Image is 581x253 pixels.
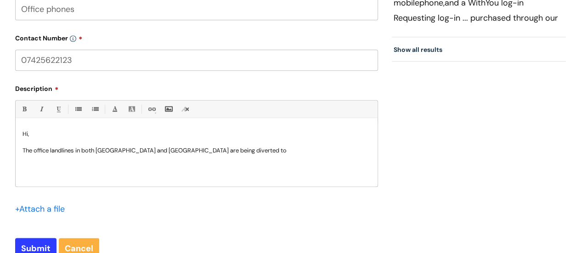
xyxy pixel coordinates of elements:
[70,35,76,42] img: info-icon.svg
[52,103,64,115] a: Underline(Ctrl-U)
[394,45,442,54] a: Show all results
[163,103,174,115] a: Insert Image...
[15,203,19,214] span: +
[15,82,378,93] label: Description
[35,103,47,115] a: Italic (Ctrl-I)
[15,202,70,216] div: Attach a file
[23,130,371,138] p: Hi,
[89,103,101,115] a: 1. Ordered List (Ctrl-Shift-8)
[72,103,84,115] a: • Unordered List (Ctrl-Shift-7)
[23,146,371,155] p: The office landlines in both [GEOGRAPHIC_DATA] and [GEOGRAPHIC_DATA] are being diverted to
[15,31,378,42] label: Contact Number
[18,103,30,115] a: Bold (Ctrl-B)
[126,103,137,115] a: Back Color
[109,103,120,115] a: Font Color
[146,103,157,115] a: Link
[180,103,191,115] a: Remove formatting (Ctrl-\)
